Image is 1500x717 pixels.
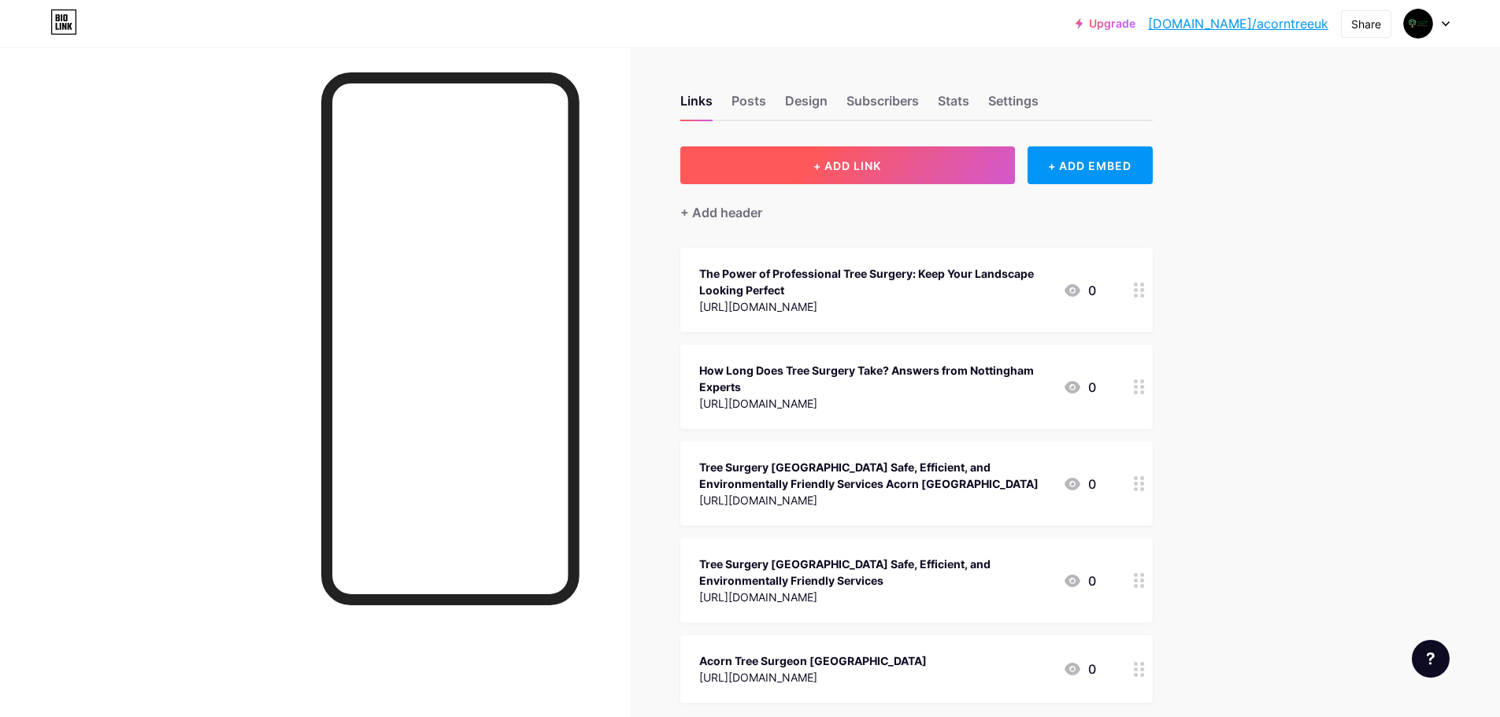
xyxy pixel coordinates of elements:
div: 0 [1063,475,1096,493]
div: Posts [731,91,766,120]
div: 0 [1063,571,1096,590]
div: 0 [1063,660,1096,678]
div: [URL][DOMAIN_NAME] [699,298,1050,315]
button: + ADD LINK [680,146,1015,184]
div: Subscribers [846,91,919,120]
div: [URL][DOMAIN_NAME] [699,395,1050,412]
div: [URL][DOMAIN_NAME] [699,589,1050,605]
div: How Long Does Tree Surgery Take? Answers from Nottingham Experts [699,362,1050,395]
a: Upgrade [1076,17,1135,30]
div: Share [1351,16,1381,32]
div: Tree Surgery [GEOGRAPHIC_DATA] Safe, Efficient, and Environmentally Friendly Services Acorn [GEOG... [699,459,1050,492]
div: 0 [1063,281,1096,300]
div: + Add header [680,203,762,222]
a: [DOMAIN_NAME]/acorntreeuk [1148,14,1328,33]
div: + ADD EMBED [1028,146,1153,184]
div: 0 [1063,378,1096,397]
div: Stats [938,91,969,120]
div: Links [680,91,713,120]
div: Tree Surgery [GEOGRAPHIC_DATA] Safe, Efficient, and Environmentally Friendly Services [699,556,1050,589]
div: Acorn Tree Surgeon [GEOGRAPHIC_DATA] [699,652,927,669]
span: + ADD LINK [813,159,881,172]
img: acorntreeuk [1403,9,1433,39]
div: [URL][DOMAIN_NAME] [699,492,1050,508]
div: The Power of Professional Tree Surgery: Keep Your Landscape Looking Perfect [699,265,1050,298]
div: [URL][DOMAIN_NAME] [699,669,927,686]
div: Design [785,91,828,120]
div: Settings [988,91,1039,120]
